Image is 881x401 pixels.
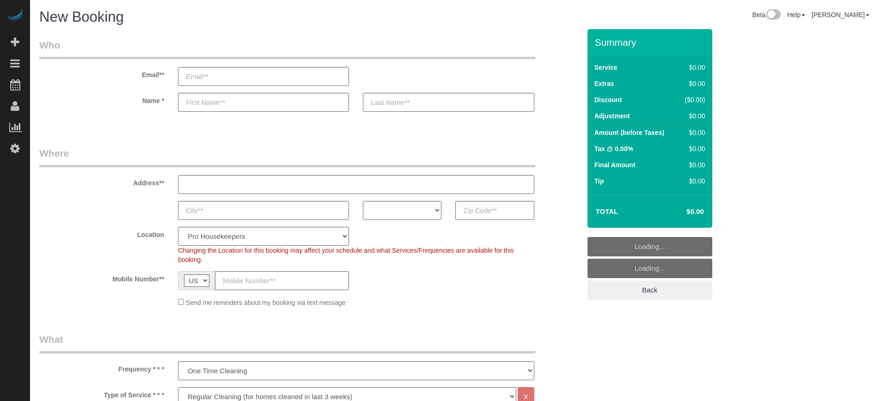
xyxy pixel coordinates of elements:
label: Tax @ 0.00% [594,144,633,153]
a: Help [787,11,805,18]
input: Mobile Number** [215,271,349,290]
span: Changing the Location for this booking may affect your schedule and what Services/Frequencies are... [178,247,514,263]
input: Last Name** [363,93,534,112]
strong: Total [596,207,618,215]
div: $0.00 [681,111,705,121]
label: Name * [32,93,171,105]
div: $0.00 [681,144,705,153]
label: Extras [594,79,614,88]
label: Type of Service * * * [32,387,171,400]
legend: What [39,333,535,353]
label: Mobile Number** [32,271,171,284]
span: Send me reminders about my booking via text message [186,299,346,306]
label: Discount [594,95,622,104]
div: ($0.00) [681,95,705,104]
legend: Who [39,38,535,59]
h3: Summary [595,37,708,48]
div: $0.00 [681,128,705,137]
div: $0.00 [681,79,705,88]
label: Amount (before Taxes) [594,128,664,137]
label: Final Amount [594,160,636,170]
label: Tip [594,176,604,186]
h4: $0.00 [659,208,704,216]
label: Adjustment [594,111,630,121]
label: Location [32,227,171,239]
input: Zip Code** [455,201,534,220]
a: Back [587,280,712,300]
label: Frequency * * * [32,361,171,374]
div: $0.00 [681,63,705,72]
div: $0.00 [681,160,705,170]
a: [PERSON_NAME] [812,11,869,18]
legend: Where [39,146,535,167]
label: Service [594,63,618,72]
img: Automaid Logo [6,9,24,22]
img: New interface [765,9,781,21]
div: $0.00 [681,176,705,186]
input: First Name** [178,93,349,112]
span: New Booking [39,9,124,25]
a: Beta [752,11,781,18]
